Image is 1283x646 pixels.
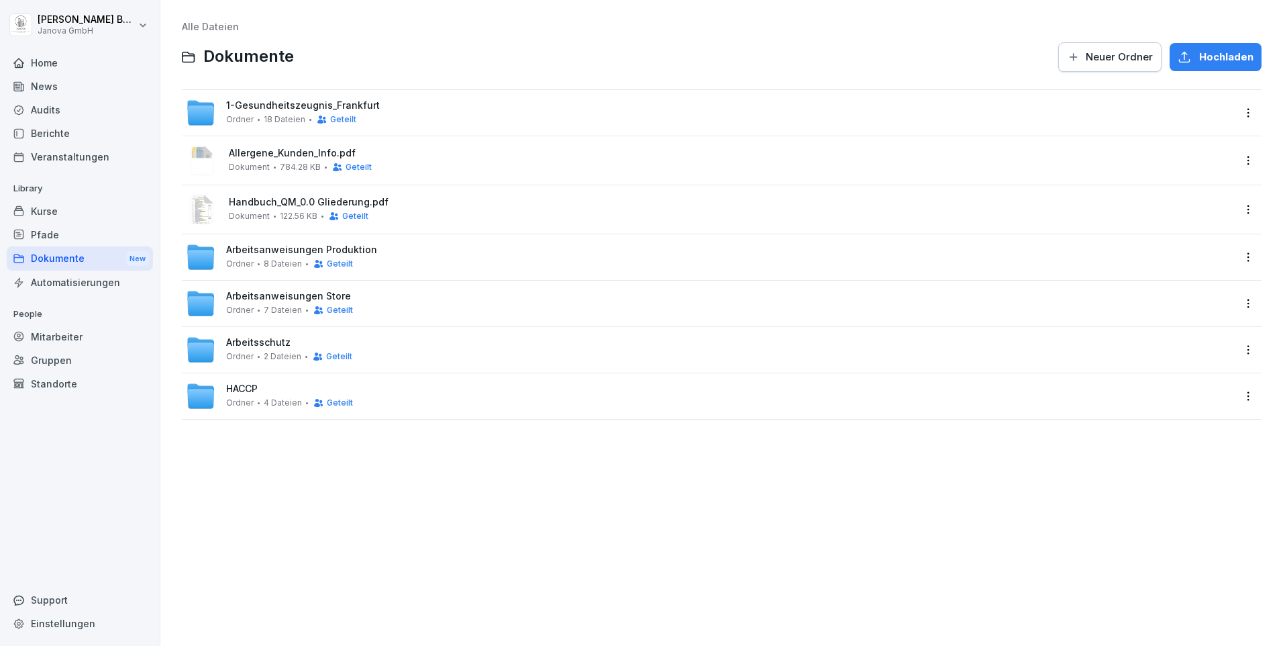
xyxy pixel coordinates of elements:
[126,251,149,267] div: New
[226,115,254,124] span: Ordner
[1199,50,1253,64] span: Hochladen
[264,306,302,315] span: 7 Dateien
[264,398,302,408] span: 4 Dateien
[186,242,1233,272] a: Arbeitsanweisungen ProduktionOrdner8 DateienGeteilt
[229,148,1233,159] span: Allergene_Kunden_Info.pdf
[226,398,254,408] span: Ordner
[38,26,136,36] p: Janova GmbH
[186,289,1233,318] a: Arbeitsanweisungen StoreOrdner7 DateienGeteilt
[7,75,153,98] a: News
[226,100,380,111] span: 1-Gesundheitszeugnis_Frankfurt
[326,352,352,361] span: Geteilt
[186,98,1233,128] a: 1-Gesundheitszeugnis_FrankfurtOrdner18 DateienGeteilt
[1170,43,1262,71] button: Hochladen
[7,145,153,169] a: Veranstaltungen
[226,244,377,256] span: Arbeitsanweisungen Produktion
[342,212,368,221] span: Geteilt
[327,398,353,408] span: Geteilt
[226,291,351,302] span: Arbeitsanweisungen Store
[226,306,254,315] span: Ordner
[7,304,153,325] p: People
[226,352,254,361] span: Ordner
[1086,50,1153,64] span: Neuer Ordner
[7,372,153,396] a: Standorte
[7,98,153,122] a: Audits
[7,612,153,635] a: Einstellungen
[7,223,153,246] a: Pfade
[7,246,153,271] a: DokumenteNew
[229,163,270,172] span: Dokument
[226,259,254,269] span: Ordner
[203,47,294,66] span: Dokumente
[7,246,153,271] div: Dokumente
[7,122,153,145] a: Berichte
[330,115,356,124] span: Geteilt
[327,259,353,269] span: Geteilt
[7,178,153,199] p: Library
[186,335,1233,365] a: ArbeitsschutzOrdner2 DateienGeteilt
[186,381,1233,411] a: HACCPOrdner4 DateienGeteilt
[327,306,353,315] span: Geteilt
[1058,42,1162,72] button: Neuer Ordner
[7,349,153,372] a: Gruppen
[280,163,321,172] span: 784.28 KB
[7,271,153,294] a: Automatisierungen
[7,51,153,75] a: Home
[38,14,136,26] p: [PERSON_NAME] Baradei
[229,197,1233,208] span: Handbuch_QM_0.0 Gliederung.pdf
[264,352,301,361] span: 2 Dateien
[182,21,239,32] a: Alle Dateien
[229,212,270,221] span: Dokument
[264,259,302,269] span: 8 Dateien
[7,325,153,349] a: Mitarbeiter
[7,588,153,612] div: Support
[7,199,153,223] a: Kurse
[264,115,305,124] span: 18 Dateien
[346,163,372,172] span: Geteilt
[226,337,291,349] span: Arbeitsschutz
[280,212,317,221] span: 122.56 KB
[226,383,258,395] span: HACCP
